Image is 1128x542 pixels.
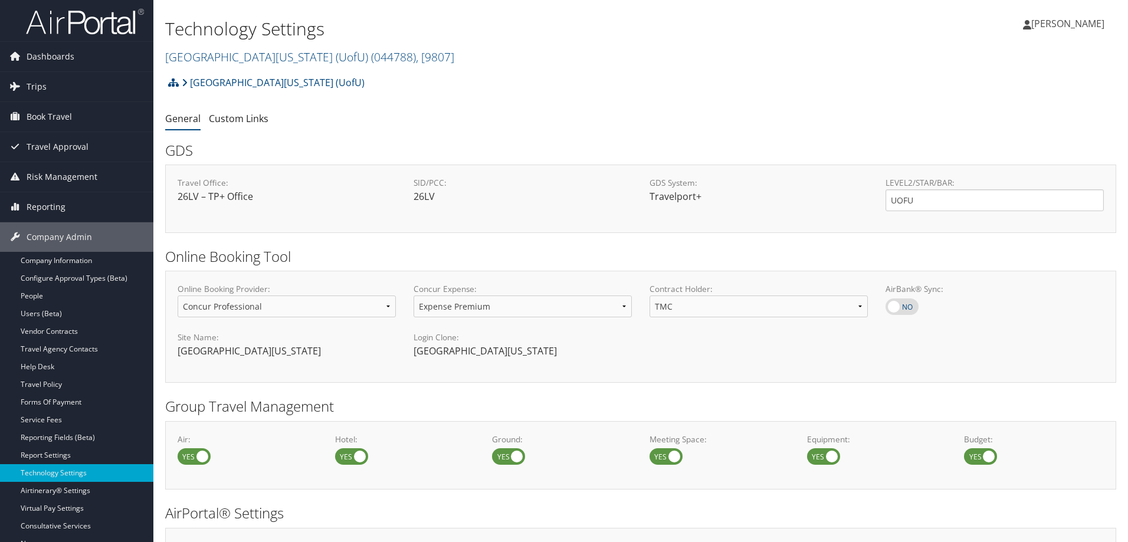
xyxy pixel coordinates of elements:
label: Online Booking Provider: [178,283,396,295]
label: Login Clone: [414,331,632,343]
span: ( 044788 ) [371,49,416,65]
label: Budget: [964,433,1104,445]
a: [GEOGRAPHIC_DATA][US_STATE] (UofU) [182,71,365,94]
p: 26LV – TP+ Office [178,189,396,205]
span: [PERSON_NAME] [1031,17,1104,30]
span: Book Travel [27,102,72,132]
p: [GEOGRAPHIC_DATA][US_STATE] [178,344,396,359]
span: Trips [27,72,47,101]
label: Meeting Space: [650,433,789,445]
span: Dashboards [27,42,74,71]
label: Concur Expense: [414,283,632,295]
label: GDS System: [650,177,868,189]
a: [GEOGRAPHIC_DATA][US_STATE] (UofU) [165,49,454,65]
span: Company Admin [27,222,92,252]
span: Travel Approval [27,132,88,162]
label: SID/PCC: [414,177,632,189]
h2: AirPortal® Settings [165,503,1116,523]
h2: Online Booking Tool [165,247,1116,267]
label: AirBank® Sync [886,298,919,315]
p: 26LV [414,189,632,205]
h2: Group Travel Management [165,396,1116,416]
a: Custom Links [209,112,268,125]
label: Air: [178,433,317,445]
p: Travelport+ [650,189,868,205]
span: Reporting [27,192,65,222]
label: Equipment: [807,433,947,445]
span: Risk Management [27,162,97,192]
h2: GDS [165,140,1107,160]
label: Hotel: [335,433,475,445]
label: Site Name: [178,331,396,343]
label: LEVEL2/STAR/BAR: [886,177,1104,189]
label: AirBank® Sync: [886,283,1104,295]
label: Ground: [492,433,632,445]
label: Contract Holder: [650,283,868,295]
h1: Technology Settings [165,17,799,41]
a: [PERSON_NAME] [1023,6,1116,41]
img: airportal-logo.png [26,8,144,35]
label: Travel Office: [178,177,396,189]
p: [GEOGRAPHIC_DATA][US_STATE] [414,344,632,359]
span: , [ 9807 ] [416,49,454,65]
a: General [165,112,201,125]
